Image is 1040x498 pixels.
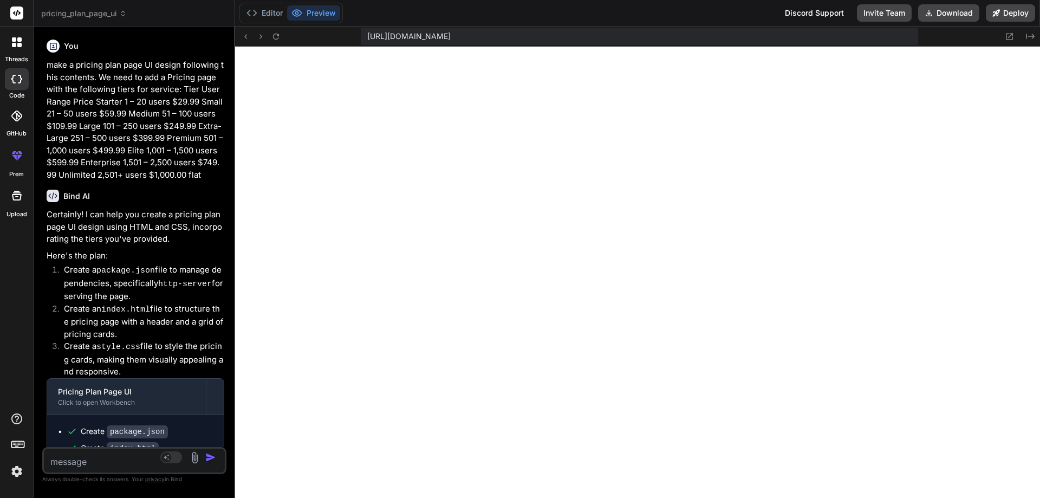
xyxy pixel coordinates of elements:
[857,4,912,22] button: Invite Team
[986,4,1035,22] button: Deploy
[58,398,195,407] div: Click to open Workbench
[107,442,159,455] code: index.html
[58,386,195,397] div: Pricing Plan Page UI
[367,31,451,42] span: [URL][DOMAIN_NAME]
[6,210,27,219] label: Upload
[81,443,159,454] div: Create
[63,191,90,202] h6: Bind AI
[6,129,27,138] label: GitHub
[41,8,127,19] span: pricing_plan_page_ui
[778,4,850,22] div: Discord Support
[55,340,224,378] li: Create a file to style the pricing cards, making them visually appealing and responsive.
[205,452,216,463] img: icon
[96,342,140,352] code: style.css
[158,280,212,289] code: http-server
[188,451,201,464] img: attachment
[96,266,155,275] code: package.json
[287,5,340,21] button: Preview
[107,425,168,438] code: package.json
[55,303,224,341] li: Create an file to structure the pricing page with a header and a grid of pricing cards.
[8,462,26,481] img: settings
[145,476,165,482] span: privacy
[55,264,224,303] li: Create a file to manage dependencies, specifically for serving the page.
[47,379,206,415] button: Pricing Plan Page UIClick to open Workbench
[42,474,226,484] p: Always double-check its answers. Your in Bind
[235,47,1040,498] iframe: Preview
[47,209,224,245] p: Certainly! I can help you create a pricing plan page UI design using HTML and CSS, incorporating ...
[9,170,24,179] label: prem
[9,91,24,100] label: code
[47,59,224,181] p: make a pricing plan page UI design following this contents. We need to add a Pricing page with th...
[101,305,150,314] code: index.html
[242,5,287,21] button: Editor
[64,41,79,51] h6: You
[5,55,28,64] label: threads
[918,4,979,22] button: Download
[81,426,168,437] div: Create
[47,250,224,262] p: Here's the plan:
